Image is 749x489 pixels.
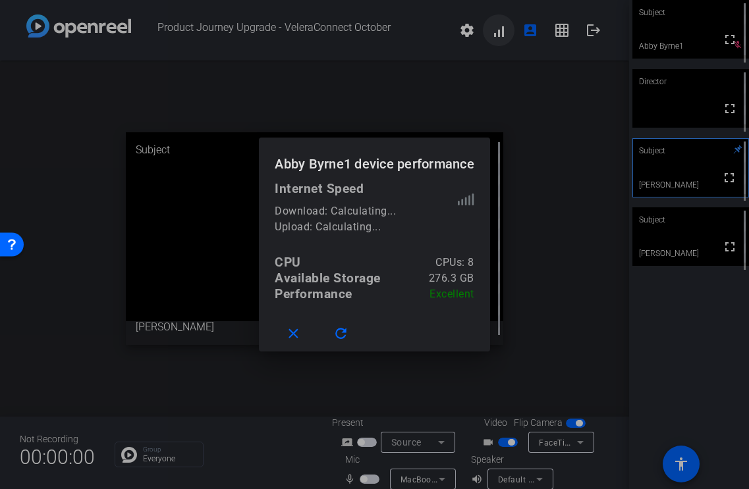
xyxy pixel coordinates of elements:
div: Internet Speed [275,181,474,197]
h1: Abby Byrne1 device performance [259,138,490,180]
div: 276.3 GB [429,270,474,286]
div: CPU [275,255,301,270]
div: CPUs: 8 [435,255,474,270]
div: Available Storage [275,270,381,286]
div: Excellent [430,286,474,302]
div: Performance [275,286,352,302]
mat-icon: close [285,326,302,342]
div: Upload: Calculating... [275,219,458,235]
div: Download: Calculating... [275,203,458,219]
mat-icon: refresh [333,326,349,342]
